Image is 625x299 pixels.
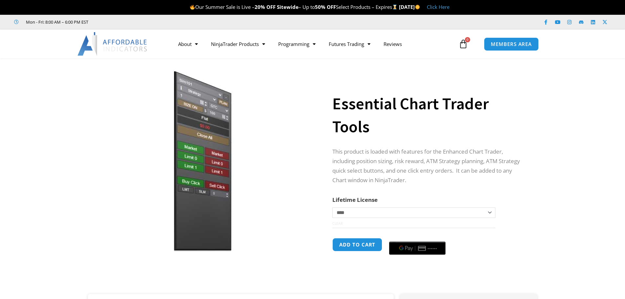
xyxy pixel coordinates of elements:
a: 0 [449,34,478,53]
iframe: Customer reviews powered by Trustpilot [97,19,196,25]
a: Programming [272,36,322,52]
a: NinjaTrader Products [204,36,272,52]
span: Mon - Fri: 8:00 AM – 6:00 PM EST [24,18,88,26]
img: 🌞 [415,5,420,10]
label: Lifetime License [332,196,378,203]
strong: 20% OFF [255,4,276,10]
img: ⌛ [392,5,397,10]
span: 0 [465,37,470,42]
strong: 50% OFF [315,4,336,10]
img: LogoAI | Affordable Indicators – NinjaTrader [77,32,148,56]
button: Add to cart [332,238,382,251]
a: Reviews [377,36,408,52]
h1: Essential Chart Trader Tools [332,92,524,138]
strong: Sitewide [277,4,299,10]
button: Buy with GPay [389,242,446,255]
img: 🔥 [190,5,195,10]
a: MEMBERS AREA [484,37,539,51]
span: Our Summer Sale is Live – – Up to Select Products – Expires [190,4,399,10]
a: Clear options [332,221,343,226]
text: •••••• [428,246,438,251]
a: About [172,36,204,52]
img: Essential Chart Trader Tools | Affordable Indicators – NinjaTrader [97,70,308,251]
a: Futures Trading [322,36,377,52]
p: This product is loaded with features for the Enhanced Chart Trader, including position sizing, ri... [332,147,524,185]
a: Click Here [427,4,449,10]
nav: Menu [172,36,457,52]
strong: [DATE] [399,4,420,10]
span: MEMBERS AREA [491,42,532,47]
